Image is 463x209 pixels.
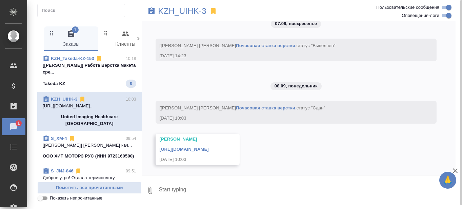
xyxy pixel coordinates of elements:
p: 10:18 [126,55,136,62]
svg: Отписаться [96,55,102,62]
div: [DATE] 10:03 [160,156,216,163]
span: 1 [13,120,24,127]
p: 09:51 [126,168,136,174]
a: S_XM-4 [51,136,67,141]
svg: Отписаться [68,135,75,142]
div: [DATE] 10:03 [160,115,413,122]
a: S_JNJ-846 [51,168,74,173]
span: [[PERSON_NAME] [PERSON_NAME] . [160,43,336,48]
a: Почасовая ставка верстки [236,105,295,110]
span: статус "Выполнен" [297,43,336,48]
div: KZH_Takeda-KZ-15310:18[[PERSON_NAME]] Работа Верстка макета сре...Takeda KZ5 [37,51,142,92]
p: United Imaging Healthcare [GEOGRAPHIC_DATA] [43,113,136,127]
span: 1 [72,26,79,33]
span: [[PERSON_NAME] [PERSON_NAME] . [160,105,325,110]
p: [URL][DOMAIN_NAME].. [43,103,136,109]
div: S_XM-409:54[[PERSON_NAME]] [PERSON_NAME] кач...ООО ХИТ МОТОРЗ РУС (ИНН 9723160500) [37,131,142,164]
p: 08.09, понедельник [275,83,318,89]
button: 🙏 [439,172,456,189]
p: 10:03 [126,96,136,103]
div: KZH_UIHK-310:03[URL][DOMAIN_NAME]..United Imaging Healthcare [GEOGRAPHIC_DATA] [37,92,142,131]
p: [[PERSON_NAME]] [PERSON_NAME] кач... [43,142,136,149]
a: KZH_UIHK-3 [158,8,206,15]
p: ООО ХИТ МОТОРЗ РУС (ИНН 9723160500) [43,153,134,160]
span: 🙏 [442,173,454,187]
span: Заказы [48,30,94,48]
div: [DATE] 14:23 [160,53,413,59]
svg: Зажми и перетащи, чтобы поменять порядок вкладок [48,30,55,36]
p: 09:54 [126,135,136,142]
span: Показать непрочитанные [50,195,102,202]
svg: Отписаться [79,96,86,103]
span: Клиенты [102,30,148,48]
span: Оповещения-логи [402,12,439,19]
a: 1 [2,118,25,135]
a: KZH_Takeda-KZ-153 [51,56,94,61]
p: [[PERSON_NAME]] Работа Верстка макета сре... [43,62,136,76]
p: Доброе утро! Отдала терминологу референс... [43,174,136,188]
svg: Зажми и перетащи, чтобы поменять порядок вкладок [103,30,109,36]
span: 5 [126,80,136,87]
button: Пометить все прочитанными [37,182,142,194]
a: Почасовая ставка верстки [236,43,295,48]
p: Takeda KZ [43,80,65,87]
input: Поиск [42,6,125,15]
a: [URL][DOMAIN_NAME] [160,147,209,152]
a: KZH_UIHK-3 [51,97,78,102]
span: Пользовательские сообщения [376,4,439,11]
span: Пометить все прочитанными [41,184,138,192]
p: 07.09, воскресенье [275,20,317,27]
span: статус "Сдан" [297,105,325,110]
div: [PERSON_NAME] [160,136,216,143]
svg: Отписаться [75,168,82,174]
